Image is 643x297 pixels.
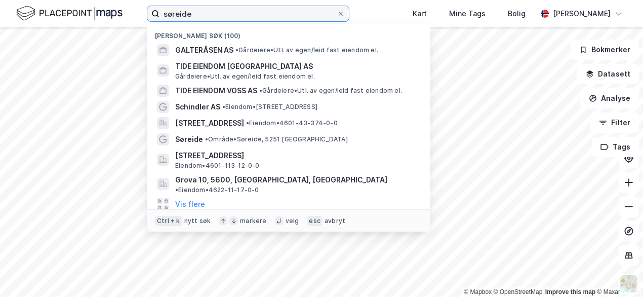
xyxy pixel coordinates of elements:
[175,150,418,162] span: [STREET_ADDRESS]
[592,137,639,157] button: Tags
[592,248,643,297] div: Kontrollprogram for chat
[545,288,595,295] a: Improve this map
[155,215,182,226] div: Ctrl + k
[449,8,486,20] div: Mine Tags
[175,133,203,145] span: Søreide
[571,40,639,60] button: Bokmerker
[147,24,430,42] div: [PERSON_NAME] søk (100)
[175,117,244,129] span: [STREET_ADDRESS]
[175,101,220,113] span: Schindler AS
[580,88,639,108] button: Analyse
[246,119,249,127] span: •
[590,113,639,133] button: Filter
[413,8,427,20] div: Kart
[508,8,526,20] div: Bolig
[175,72,315,81] span: Gårdeiere • Utl. av egen/leid fast eiendom el.
[175,85,257,97] span: TIDE EIENDOM VOSS AS
[222,103,317,111] span: Eiendom • [STREET_ADDRESS]
[246,119,338,127] span: Eiendom • 4601-43-374-0-0
[325,216,345,225] div: avbryt
[175,162,260,170] span: Eiendom • 4601-113-12-0-0
[205,135,348,143] span: Område • Søreide, 5251 [GEOGRAPHIC_DATA]
[175,198,205,210] button: Vis flere
[175,174,387,186] span: Grova 10, 5600, [GEOGRAPHIC_DATA], [GEOGRAPHIC_DATA]
[159,6,337,21] input: Søk på adresse, matrikkel, gårdeiere, leietakere eller personer
[235,46,238,54] span: •
[16,5,123,22] img: logo.f888ab2527a4732fd821a326f86c7f29.svg
[577,64,639,84] button: Datasett
[235,46,378,54] span: Gårdeiere • Utl. av egen/leid fast eiendom el.
[307,215,323,226] div: esc
[205,135,208,143] span: •
[240,216,266,225] div: markere
[592,248,643,297] iframe: Chat Widget
[175,186,178,194] span: •
[464,288,492,295] a: Mapbox
[286,216,299,225] div: velg
[222,103,225,110] span: •
[184,216,211,225] div: nytt søk
[175,44,233,56] span: GALTERÅSEN AS
[175,60,418,72] span: TIDE EIENDOM [GEOGRAPHIC_DATA] AS
[175,186,259,194] span: Eiendom • 4622-11-17-0-0
[259,87,402,95] span: Gårdeiere • Utl. av egen/leid fast eiendom el.
[553,8,611,20] div: [PERSON_NAME]
[259,87,262,94] span: •
[494,288,543,295] a: OpenStreetMap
